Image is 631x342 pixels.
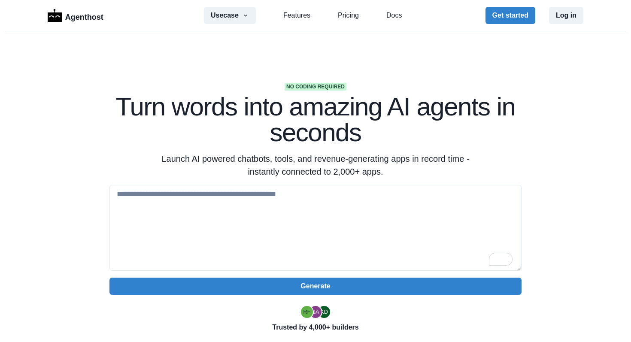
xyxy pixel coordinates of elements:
div: Segun Adebayo [312,309,319,315]
textarea: To enrich screen reader interactions, please activate Accessibility in Grammarly extension settings [109,185,522,271]
a: Docs [386,10,402,21]
div: Ryan Florence [303,309,310,315]
button: Log in [549,7,583,24]
span: No coding required [285,83,346,91]
div: Kent Dodds [320,309,328,315]
h1: Turn words into amazing AI agents in seconds [109,94,522,145]
p: Agenthost [65,8,103,23]
img: Logo [48,9,62,22]
button: Usecase [204,7,256,24]
a: Features [283,10,310,21]
p: Trusted by 4,000+ builders [109,322,522,333]
a: LogoAgenthost [48,8,103,23]
p: Launch AI powered chatbots, tools, and revenue-generating apps in record time - instantly connect... [151,152,480,178]
a: Pricing [338,10,359,21]
button: Generate [109,278,522,295]
button: Get started [485,7,535,24]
